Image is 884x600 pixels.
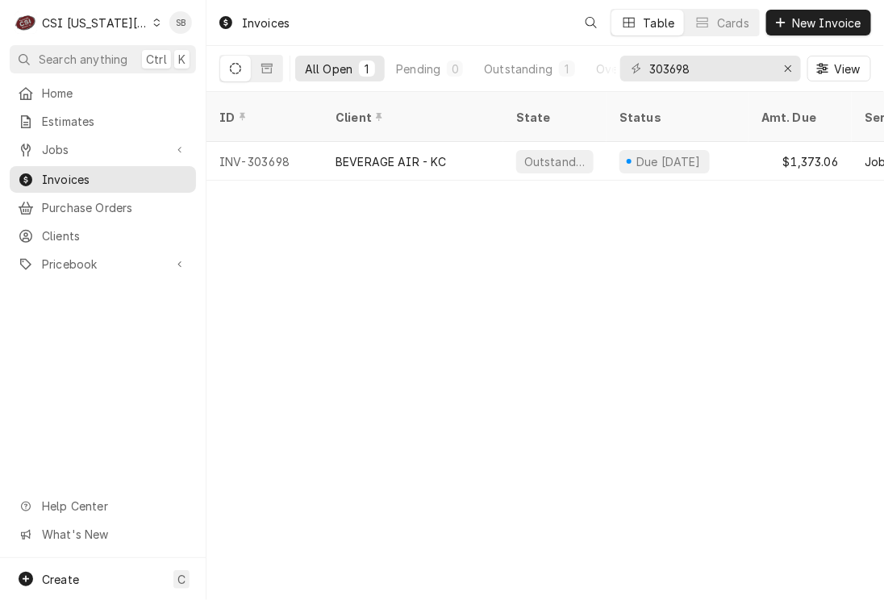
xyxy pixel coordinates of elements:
div: 0 [450,60,460,77]
a: Invoices [10,166,196,193]
div: CSI [US_STATE][GEOGRAPHIC_DATA] [42,15,148,31]
div: Status [619,109,732,126]
span: View [831,60,864,77]
div: Outstanding [484,60,552,77]
a: Go to Help Center [10,493,196,519]
span: Search anything [39,51,127,68]
a: Go to What's New [10,521,196,548]
span: What's New [42,526,186,543]
button: Open search [578,10,604,35]
div: CSI Kansas City's Avatar [15,11,37,34]
span: Purchase Orders [42,199,188,216]
a: Home [10,80,196,106]
div: $1,373.06 [748,142,852,181]
span: Pricebook [42,256,164,273]
span: Clients [42,227,188,244]
div: Shayla Bell's Avatar [169,11,192,34]
div: BEVERAGE AIR - KC [336,153,447,170]
span: Ctrl [146,51,167,68]
span: K [178,51,186,68]
div: Table [644,15,675,31]
button: Search anythingCtrlK [10,45,196,73]
button: View [807,56,871,81]
div: C [15,11,37,34]
a: Go to Pricebook [10,251,196,277]
div: 1 [362,60,372,77]
div: Due [DATE] [635,153,703,170]
div: ID [219,109,306,126]
div: 1 [562,60,572,77]
div: Amt. Due [761,109,836,126]
button: New Invoice [766,10,871,35]
span: Home [42,85,188,102]
a: Estimates [10,108,196,135]
button: Erase input [775,56,801,81]
a: Purchase Orders [10,194,196,221]
span: C [177,571,186,588]
span: Jobs [42,141,164,158]
input: Keyword search [649,56,770,81]
div: INV-303698 [206,142,323,181]
div: All Open [305,60,352,77]
a: Go to Jobs [10,136,196,163]
div: Pending [396,60,440,77]
div: Cards [717,15,749,31]
span: Help Center [42,498,186,515]
div: State [516,109,594,126]
div: SB [169,11,192,34]
a: Clients [10,223,196,249]
div: Overdue [596,60,643,77]
span: Invoices [42,171,188,188]
span: Create [42,573,79,586]
span: New Invoice [789,15,865,31]
div: Outstanding [523,153,587,170]
span: Estimates [42,113,188,130]
div: Client [336,109,487,126]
